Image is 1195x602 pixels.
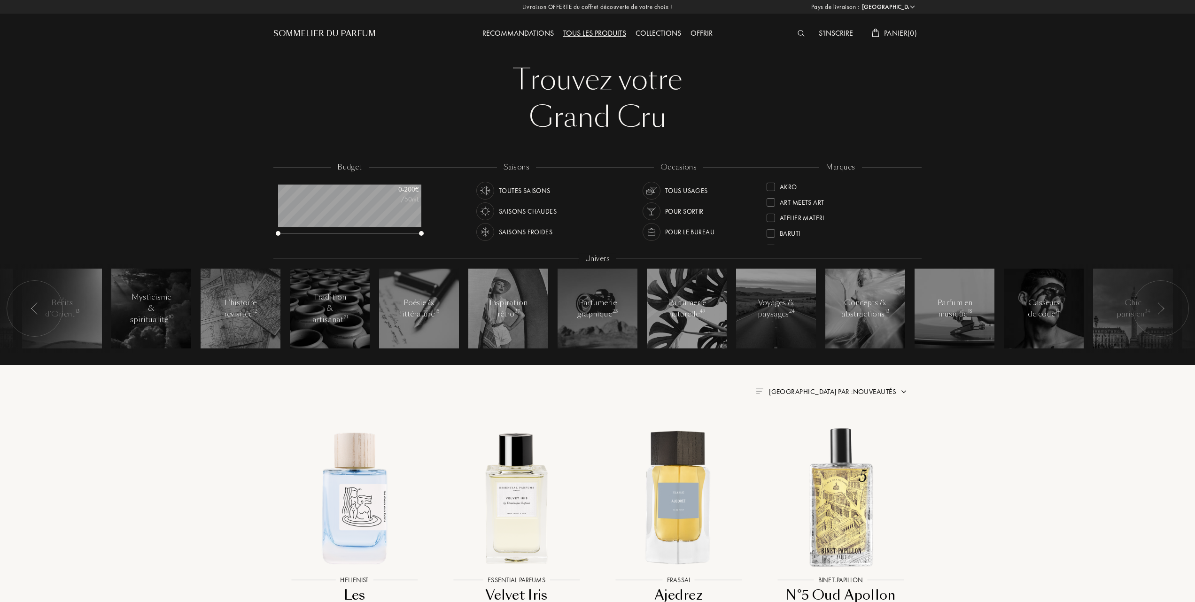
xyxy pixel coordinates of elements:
[559,28,631,40] div: Tous les produits
[559,28,631,38] a: Tous les produits
[885,308,890,315] span: 13
[130,292,173,325] div: Mysticisme & spiritualité
[221,297,261,320] div: L'histoire revisitée
[686,28,717,38] a: Offrir
[780,210,824,223] div: Atelier Materi
[780,241,826,254] div: Binet-Papillon
[479,225,492,239] img: usage_season_cold_white.svg
[631,28,686,40] div: Collections
[756,297,796,320] div: Voyages & paysages
[253,308,257,315] span: 12
[789,308,795,315] span: 24
[968,308,972,315] span: 18
[344,314,348,320] span: 71
[768,424,914,570] img: N°5 Oud Apollon Binet-Papillon
[281,424,427,570] img: Les Dieux aux Bains Hellenist
[769,387,896,396] span: [GEOGRAPHIC_DATA] par : Nouveautés
[31,302,39,315] img: arr_left.svg
[280,99,915,136] div: Grand Cru
[331,162,369,173] div: budget
[654,162,703,173] div: occasions
[665,202,704,220] div: Pour sortir
[811,2,860,12] span: Pays de livraison :
[515,308,520,315] span: 37
[435,308,439,315] span: 15
[645,225,658,239] img: usage_occasion_work_white.svg
[645,205,658,218] img: usage_occasion_party_white.svg
[665,223,714,241] div: Pour le bureau
[479,205,492,218] img: usage_season_hot_white.svg
[478,28,559,40] div: Recommandations
[579,254,616,264] div: Univers
[1157,302,1164,315] img: arr_left.svg
[489,297,528,320] div: Inspiration rétro
[780,179,797,192] div: Akro
[169,314,173,320] span: 10
[613,308,618,315] span: 23
[780,194,824,207] div: Art Meets Art
[478,28,559,38] a: Recommandations
[479,184,492,197] img: usage_season_average_white.svg
[884,28,917,38] span: Panier ( 0 )
[631,28,686,38] a: Collections
[900,388,908,395] img: arrow.png
[372,194,419,204] div: /50mL
[273,28,376,39] a: Sommelier du Parfum
[1055,308,1060,315] span: 14
[310,292,350,325] div: Tradition & artisanat
[372,185,419,194] div: 0 - 200 €
[499,223,552,241] div: Saisons froides
[798,30,805,37] img: search_icn_white.svg
[1024,297,1064,320] div: Casseurs de code
[667,297,707,320] div: Parfumerie naturelle
[780,225,800,238] div: Baruti
[872,29,879,37] img: cart_white.svg
[443,424,590,570] img: Velvet Iris Essential Parfums
[935,297,975,320] div: Parfum en musique
[814,28,858,40] div: S'inscrire
[665,182,708,200] div: Tous usages
[280,61,915,99] div: Trouvez votre
[499,202,557,220] div: Saisons chaudes
[499,182,551,200] div: Toutes saisons
[819,162,861,173] div: marques
[399,297,439,320] div: Poésie & littérature
[577,297,618,320] div: Parfumerie graphique
[605,424,752,570] img: Ajedrez Frassai
[756,388,763,394] img: filter_by.png
[497,162,536,173] div: saisons
[909,3,916,10] img: arrow_w.png
[814,28,858,38] a: S'inscrire
[645,184,658,197] img: usage_occasion_all_white.svg
[841,297,889,320] div: Concepts & abstractions
[686,28,717,40] div: Offrir
[700,308,705,315] span: 49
